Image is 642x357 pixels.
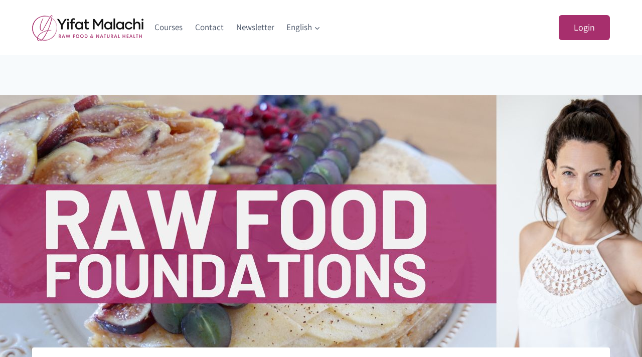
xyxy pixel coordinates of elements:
a: Login [559,15,610,41]
a: Contact [189,16,230,40]
a: English [280,16,327,40]
a: Newsletter [230,16,280,40]
a: Courses [148,16,189,40]
img: yifat_logo41_en.png [32,15,143,41]
span: English [286,21,320,34]
nav: Primary Navigation [148,16,327,40]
